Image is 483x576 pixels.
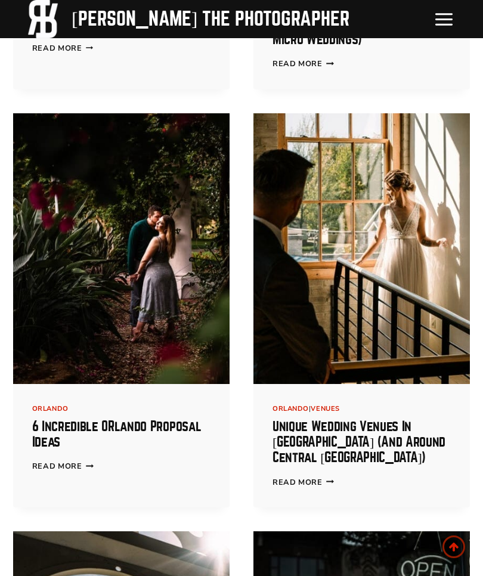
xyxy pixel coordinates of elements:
[32,461,94,472] a: Read More
[311,404,339,413] a: Venues
[273,404,309,413] a: Orlando
[32,43,94,54] a: Read More
[428,5,459,33] button: Open menu
[13,113,230,384] a: Couple embracing in a lush garden pathway, surrounded by vibrant foliage and flowers, capturing a...
[72,8,349,30] div: [PERSON_NAME] the Photographer
[273,420,445,465] a: Unique Wedding Venues in [GEOGRAPHIC_DATA] (and around central [GEOGRAPHIC_DATA])
[273,404,340,413] span: |
[253,113,470,384] a: Beautiful lighting for a couple during a wedding at an industrial wedding venue in orlando.
[32,420,201,449] a: 6 Incredible ORlando Proposal Ideas
[273,477,334,488] a: Read More
[273,58,334,69] a: Read More
[253,113,470,384] img: Unique Wedding Venues in Orlando (and around central FL) 8
[32,404,69,413] a: Orlando
[442,535,465,558] a: Scroll to top
[13,113,230,384] img: 6 Incredible ORlando Proposal Ideas 7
